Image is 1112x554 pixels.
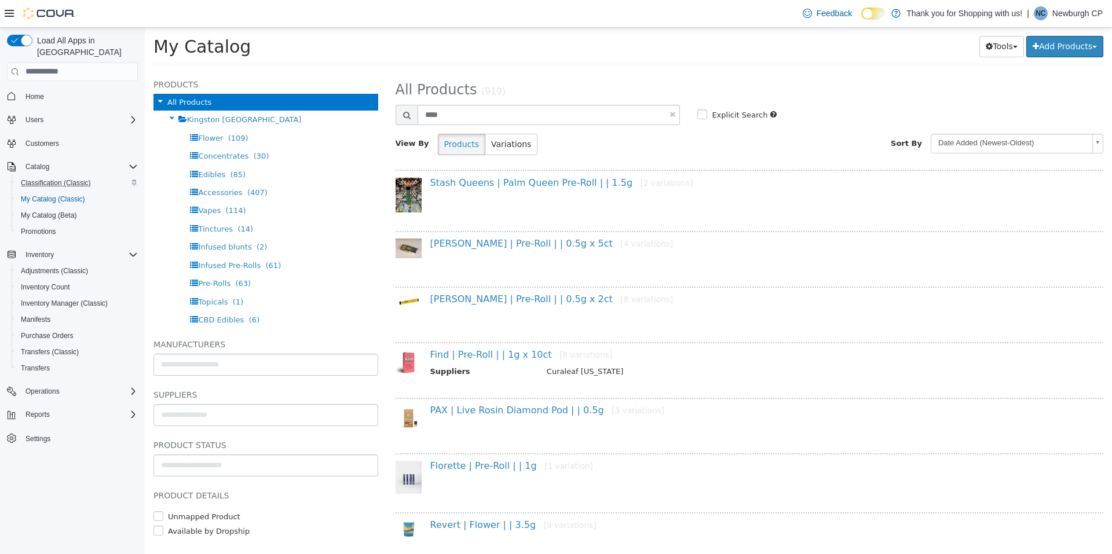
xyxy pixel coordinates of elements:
[12,191,142,207] button: My Catalog (Classic)
[9,360,233,374] h5: Suppliers
[21,347,79,357] span: Transfers (Classic)
[2,430,142,446] button: Settings
[251,322,277,348] img: 150
[32,35,138,58] span: Load All Apps in [GEOGRAPHIC_DATA]
[251,111,284,120] span: View By
[21,266,88,276] span: Adjustments (Classic)
[21,211,77,220] span: My Catalog (Beta)
[2,383,142,399] button: Operations
[20,483,96,495] label: Unmapped Product
[906,6,1022,20] p: Thank you for Shopping with us!
[16,208,138,222] span: My Catalog (Beta)
[21,160,138,174] span: Catalog
[21,113,48,127] button: Users
[16,264,138,278] span: Adjustments (Classic)
[7,83,138,477] nav: Complex example
[53,142,81,151] span: Edibles
[88,270,98,278] span: (1)
[251,150,277,185] img: 150
[21,136,138,151] span: Customers
[85,142,101,151] span: (85)
[23,8,75,19] img: Cova
[12,279,142,295] button: Inventory Count
[12,207,142,223] button: My Catalog (Beta)
[835,8,879,30] button: Tools
[53,197,88,206] span: Tinctures
[1036,6,1045,20] span: NC
[21,90,49,104] a: Home
[16,329,78,343] a: Purchase Orders
[2,159,142,175] button: Catalog
[12,223,142,240] button: Promotions
[293,106,341,127] button: Products
[16,313,138,326] span: Manifests
[21,408,54,421] button: Reports
[817,8,852,19] span: Feedback
[21,137,64,151] a: Customers
[16,225,138,239] span: Promotions
[798,2,857,25] a: Feedback
[286,432,448,443] a: Florette | Pre-Roll | | 1g[1 variation]
[564,82,623,93] label: Explicit Search
[9,310,233,324] h5: Manufacturers
[53,124,104,133] span: Concentrates
[21,315,50,324] span: Manifests
[786,106,959,126] a: Date Added (Newest-Oldest)
[90,251,106,260] span: (63)
[475,211,528,221] small: [4 variations]
[21,364,50,373] span: Transfers
[25,434,50,443] span: Settings
[42,87,156,96] span: Kingston [GEOGRAPHIC_DATA]
[286,491,452,502] a: Revert | Flower | | 3.5g[9 variations]
[251,433,277,466] img: 150
[21,248,58,262] button: Inventory
[1027,6,1029,20] p: |
[1034,6,1048,20] div: Newburgh CP
[251,377,277,403] img: 150
[25,410,50,419] span: Reports
[2,406,142,423] button: Reports
[21,282,70,292] span: Inventory Count
[861,8,886,20] input: Dark Mode
[21,299,108,308] span: Inventory Manager (Classic)
[9,410,233,424] h5: Product Status
[21,384,64,398] button: Operations
[251,54,332,70] span: All Products
[83,106,104,115] span: (109)
[2,135,142,152] button: Customers
[53,106,78,115] span: Flower
[16,192,90,206] a: My Catalog (Classic)
[12,328,142,344] button: Purchase Orders
[286,321,467,332] a: Find | Pre-Roll | | 1g x 10ct[8 variations]
[286,377,520,388] a: PAX | Live Rosin Diamond Pod | | 0.5g[3 variations]
[16,345,138,359] span: Transfers (Classic)
[12,360,142,376] button: Transfers
[16,345,83,359] a: Transfers (Classic)
[12,295,142,311] button: Inventory Manager (Classic)
[16,208,82,222] a: My Catalog (Beta)
[475,267,528,276] small: [8 variations]
[2,88,142,105] button: Home
[746,111,777,120] span: Sort By
[2,247,142,263] button: Inventory
[53,233,116,242] span: Infused Pre-Rolls
[25,92,44,101] span: Home
[21,195,85,204] span: My Catalog (Classic)
[53,178,76,187] span: Vapes
[881,8,959,30] button: Add Products
[16,296,138,310] span: Inventory Manager (Classic)
[399,493,452,502] small: [9 variations]
[286,266,529,277] a: [PERSON_NAME] | Pre-Roll | | 0.5g x 2ct[8 variations]
[415,322,467,332] small: [8 variations]
[12,175,142,191] button: Classification (Classic)
[16,329,138,343] span: Purchase Orders
[93,197,108,206] span: (14)
[53,215,107,223] span: Infused blunts
[21,113,138,127] span: Users
[496,151,548,160] small: [2 variations]
[16,225,61,239] a: Promotions
[16,264,93,278] a: Adjustments (Classic)
[16,192,138,206] span: My Catalog (Classic)
[16,176,96,190] a: Classification (Classic)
